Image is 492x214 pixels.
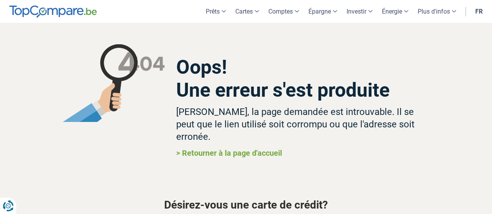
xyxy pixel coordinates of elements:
[176,56,430,102] h2: Oops! Une erreur s'est produite
[25,199,468,211] h3: Désirez-vous une carte de crédit?
[176,106,430,143] h3: [PERSON_NAME], la page demandée est introuvable. Il se peut que le lien utilisé soit corrompu ou ...
[62,44,165,122] img: magnifying glass not found
[176,148,282,158] a: > Retourner à la page d'accueil
[9,5,97,18] img: TopCompare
